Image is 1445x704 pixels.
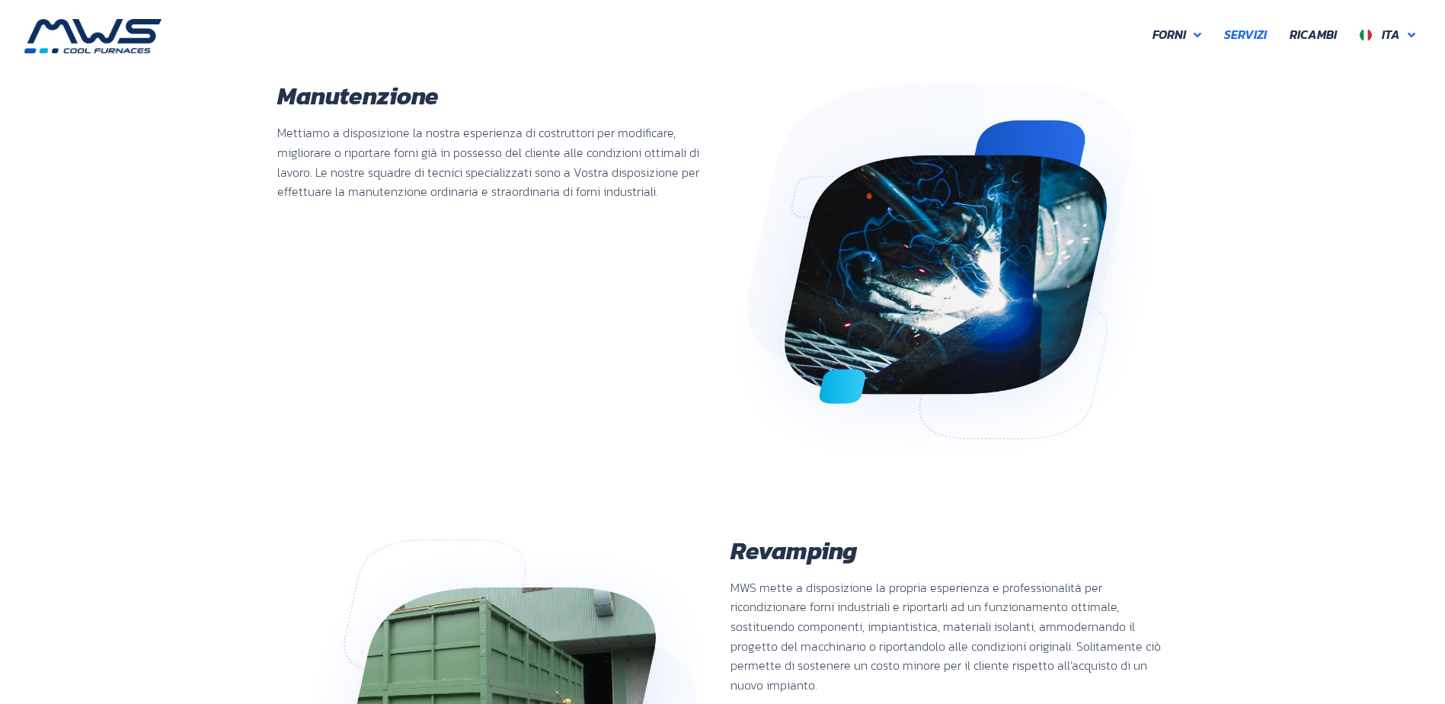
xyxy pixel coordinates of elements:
[1278,19,1348,51] a: Ricambi
[730,539,1161,563] h2: Revamping
[277,84,723,108] h2: Manutenzione
[1213,19,1278,51] a: Servizi
[1141,19,1213,51] a: Forni
[730,578,1161,696] p: MWS mette a disposizione la propria esperienza e professionalità per ricondizionare forni industr...
[1348,19,1427,51] a: Ita
[1152,25,1186,45] span: Forni
[277,123,723,201] p: Mettiamo a disposizione la nostra esperienza di costruttori per modificare, migliorare o riportar...
[1290,25,1337,45] span: Ricambi
[24,19,161,53] img: MWS s.r.l.
[1382,25,1400,43] span: Ita
[1224,25,1267,45] span: Servizi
